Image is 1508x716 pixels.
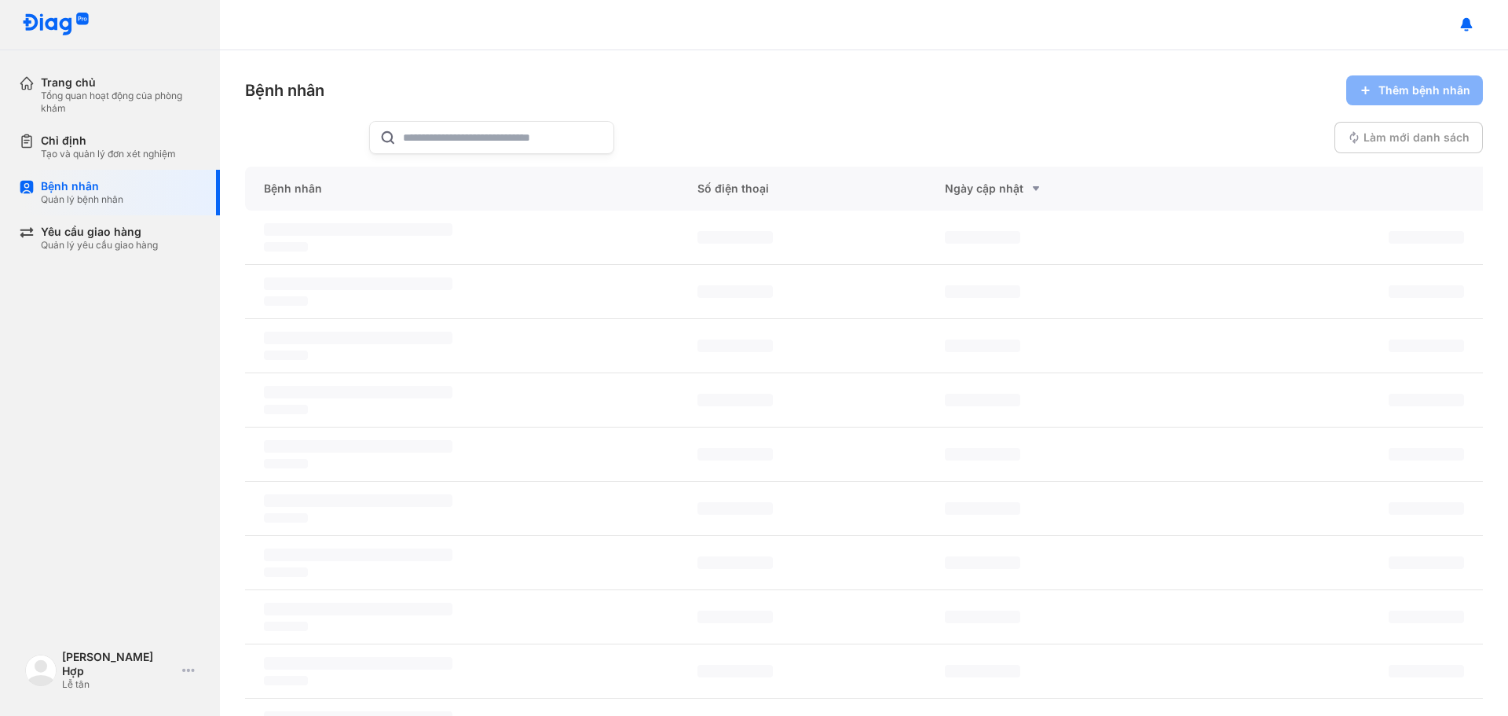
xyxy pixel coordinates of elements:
[41,193,123,206] div: Quản lý bệnh nhân
[62,678,176,691] div: Lễ tân
[945,448,1020,461] span: ‌
[264,549,452,561] span: ‌
[1389,556,1464,569] span: ‌
[945,665,1020,677] span: ‌
[264,440,452,453] span: ‌
[945,231,1020,244] span: ‌
[945,611,1020,623] span: ‌
[697,665,773,677] span: ‌
[945,556,1020,569] span: ‌
[1389,394,1464,406] span: ‌
[1389,340,1464,352] span: ‌
[1389,665,1464,677] span: ‌
[245,167,679,211] div: Bệnh nhân
[25,655,57,686] img: logo
[245,79,324,101] div: Bệnh nhân
[697,556,773,569] span: ‌
[264,296,308,306] span: ‌
[1389,611,1464,623] span: ‌
[264,459,308,468] span: ‌
[22,13,90,37] img: logo
[1389,502,1464,515] span: ‌
[945,179,1155,198] div: Ngày cập nhật
[697,611,773,623] span: ‌
[264,332,452,344] span: ‌
[1389,448,1464,461] span: ‌
[41,239,158,252] div: Quản lý yêu cầu giao hàng
[1389,285,1464,298] span: ‌
[41,75,201,90] div: Trang chủ
[264,603,452,615] span: ‌
[264,676,308,685] span: ‌
[41,90,201,115] div: Tổng quan hoạt động của phòng khám
[264,494,452,507] span: ‌
[264,223,452,236] span: ‌
[1346,75,1483,105] button: Thêm bệnh nhân
[264,277,452,290] span: ‌
[945,285,1020,298] span: ‌
[1389,231,1464,244] span: ‌
[945,394,1020,406] span: ‌
[264,513,308,523] span: ‌
[41,225,158,239] div: Yêu cầu giao hàng
[264,657,452,670] span: ‌
[945,340,1020,352] span: ‌
[697,231,773,244] span: ‌
[1334,122,1483,153] button: Làm mới danh sách
[41,148,176,160] div: Tạo và quản lý đơn xét nghiệm
[697,502,773,515] span: ‌
[697,448,773,461] span: ‌
[1363,130,1470,145] span: Làm mới danh sách
[41,134,176,148] div: Chỉ định
[697,285,773,298] span: ‌
[264,386,452,398] span: ‌
[41,179,123,193] div: Bệnh nhân
[264,405,308,414] span: ‌
[697,394,773,406] span: ‌
[264,242,308,252] span: ‌
[264,351,308,360] span: ‌
[1378,83,1470,97] span: Thêm bệnh nhân
[62,650,176,678] div: [PERSON_NAME] Hợp
[264,622,308,631] span: ‌
[945,502,1020,515] span: ‌
[264,567,308,577] span: ‌
[679,167,926,211] div: Số điện thoại
[697,340,773,352] span: ‌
